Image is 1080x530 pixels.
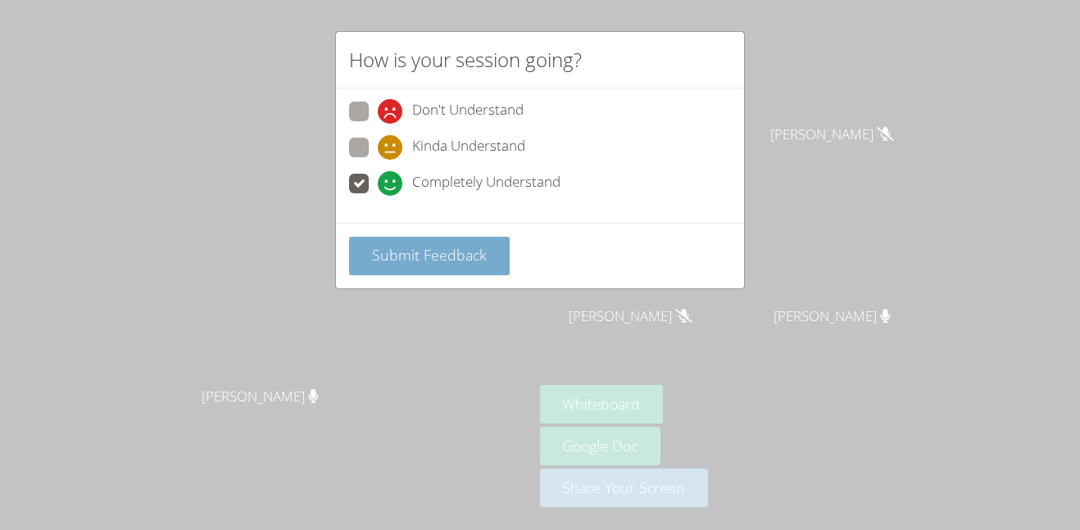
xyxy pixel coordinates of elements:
span: Submit Feedback [372,245,487,265]
span: Completely Understand [412,171,560,196]
span: Don't Understand [412,99,524,124]
button: Submit Feedback [349,237,510,275]
h2: How is your session going? [349,45,582,75]
span: Kinda Understand [412,135,525,160]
